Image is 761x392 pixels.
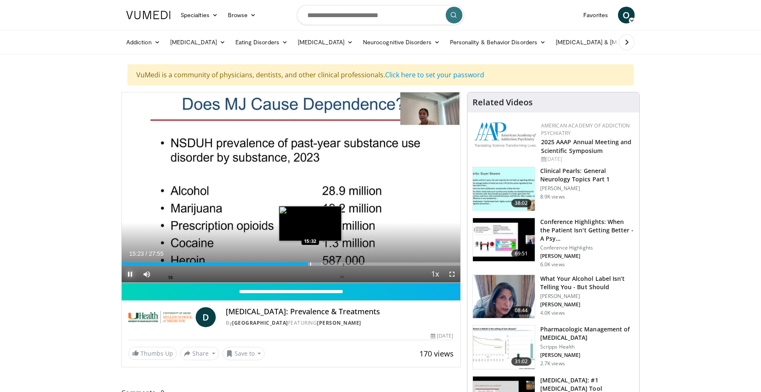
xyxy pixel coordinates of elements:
[618,7,635,23] a: O
[551,34,670,51] a: [MEDICAL_DATA] & [MEDICAL_DATA]
[540,167,634,183] h3: Clinical Pearls: General Neurology Topics Part 1
[540,310,565,316] p: 4.0K views
[540,352,634,359] p: [PERSON_NAME]
[165,34,230,51] a: [MEDICAL_DATA]
[317,319,361,326] a: [PERSON_NAME]
[222,347,265,360] button: Save to
[541,155,633,163] div: [DATE]
[226,307,453,316] h4: [MEDICAL_DATA]: Prevalence & Treatments
[540,261,565,268] p: 6.0K views
[431,332,453,340] div: [DATE]
[419,349,454,359] span: 170 views
[230,34,293,51] a: Eating Disorders
[126,11,171,19] img: VuMedi Logo
[540,344,634,350] p: Scripps Health
[138,266,155,283] button: Mute
[473,326,535,369] img: b20a009e-c028-45a8-b15f-eefb193e12bc.150x105_q85_crop-smart_upscale.jpg
[149,250,163,257] span: 27:55
[121,34,165,51] a: Addiction
[540,218,634,243] h3: Conference Highlights: When the Patient Isn't Getting Better - A Psy…
[385,70,484,79] a: Click here to set your password
[232,319,288,326] a: [GEOGRAPHIC_DATA]
[472,325,634,369] a: 31:02 Pharmacologic Management of [MEDICAL_DATA] Scripps Health [PERSON_NAME] 2.7K views
[540,244,634,251] p: Conference Highlights
[226,319,453,327] div: By FEATURING
[146,250,147,257] span: /
[128,347,177,360] a: Thumbs Up
[122,262,460,266] div: Progress Bar
[279,206,342,241] img: image.jpeg
[293,34,358,51] a: [MEDICAL_DATA]
[473,167,535,211] img: 91ec4e47-6cc3-4d45-a77d-be3eb23d61cb.150x105_q85_crop-smart_upscale.jpg
[540,360,565,367] p: 2.7K views
[540,293,634,300] p: [PERSON_NAME]
[473,218,535,262] img: 4362ec9e-0993-4580-bfd4-8e18d57e1d49.150x105_q85_crop-smart_upscale.jpg
[196,307,216,327] a: D
[472,218,634,268] a: 69:51 Conference Highlights: When the Patient Isn't Getting Better - A Psy… Conference Highlights...
[128,64,633,85] div: VuMedi is a community of physicians, dentists, and other clinical professionals.
[511,357,531,366] span: 31:02
[511,249,531,258] span: 69:51
[511,306,531,315] span: 08:44
[427,266,444,283] button: Playback Rate
[541,138,632,155] a: 2025 AAAP Annual Meeting and Scientific Symposium
[122,92,460,283] video-js: Video Player
[578,7,613,23] a: Favorites
[223,7,261,23] a: Browse
[472,167,634,211] a: 38:02 Clinical Pearls: General Neurology Topics Part 1 [PERSON_NAME] 8.9K views
[122,266,138,283] button: Pause
[474,122,537,148] img: f7c290de-70ae-47e0-9ae1-04035161c232.png.150x105_q85_autocrop_double_scale_upscale_version-0.2.png
[444,266,460,283] button: Fullscreen
[473,275,535,318] img: 3c46fb29-c319-40f0-ac3f-21a5db39118c.png.150x105_q85_crop-smart_upscale.png
[297,5,464,25] input: Search topics, interventions
[176,7,223,23] a: Specialties
[541,122,630,137] a: American Academy of Addiction Psychiatry
[540,185,634,192] p: [PERSON_NAME]
[180,347,219,360] button: Share
[472,97,533,107] h4: Related Videos
[540,325,634,342] h3: Pharmacologic Management of [MEDICAL_DATA]
[472,275,634,319] a: 08:44 What Your Alcohol Label Isn’t Telling You - But Should [PERSON_NAME] [PERSON_NAME] 4.0K views
[540,253,634,260] p: [PERSON_NAME]
[358,34,445,51] a: Neurocognitive Disorders
[128,307,192,327] img: University of Miami
[540,301,634,308] p: [PERSON_NAME]
[129,250,144,257] span: 15:23
[511,199,531,207] span: 38:02
[445,34,551,51] a: Personality & Behavior Disorders
[540,193,565,200] p: 8.9K views
[540,275,634,291] h3: What Your Alcohol Label Isn’t Telling You - But Should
